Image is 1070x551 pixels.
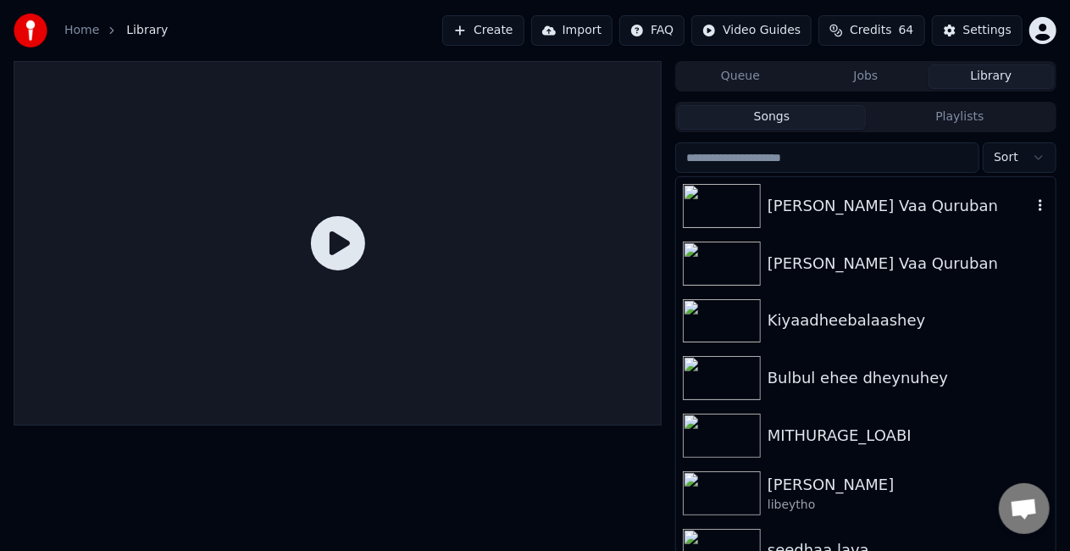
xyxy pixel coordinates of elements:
div: [PERSON_NAME] [768,473,1049,497]
button: Settings [932,15,1023,46]
div: [PERSON_NAME] Vaa Quruban [768,194,1032,218]
a: Home [64,22,99,39]
div: Kiyaadheebalaashey [768,309,1049,332]
button: Import [531,15,613,46]
nav: breadcrumb [64,22,168,39]
span: Credits [850,22,891,39]
span: Library [126,22,168,39]
button: FAQ [619,15,685,46]
div: MITHURAGE_LOABI [768,424,1049,448]
div: Bulbul ehee dheynuhey [768,366,1049,390]
div: Settings [963,22,1012,39]
button: Library [929,64,1054,89]
button: Songs [678,105,866,130]
img: youka [14,14,47,47]
div: libeytho [768,497,1049,514]
div: [PERSON_NAME] Vaa Quruban [768,252,1049,275]
button: Create [442,15,524,46]
button: Video Guides [691,15,812,46]
button: Jobs [803,64,929,89]
div: Open chat [999,483,1050,534]
button: Playlists [866,105,1054,130]
span: Sort [994,149,1018,166]
button: Credits64 [818,15,924,46]
span: 64 [899,22,914,39]
button: Queue [678,64,803,89]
